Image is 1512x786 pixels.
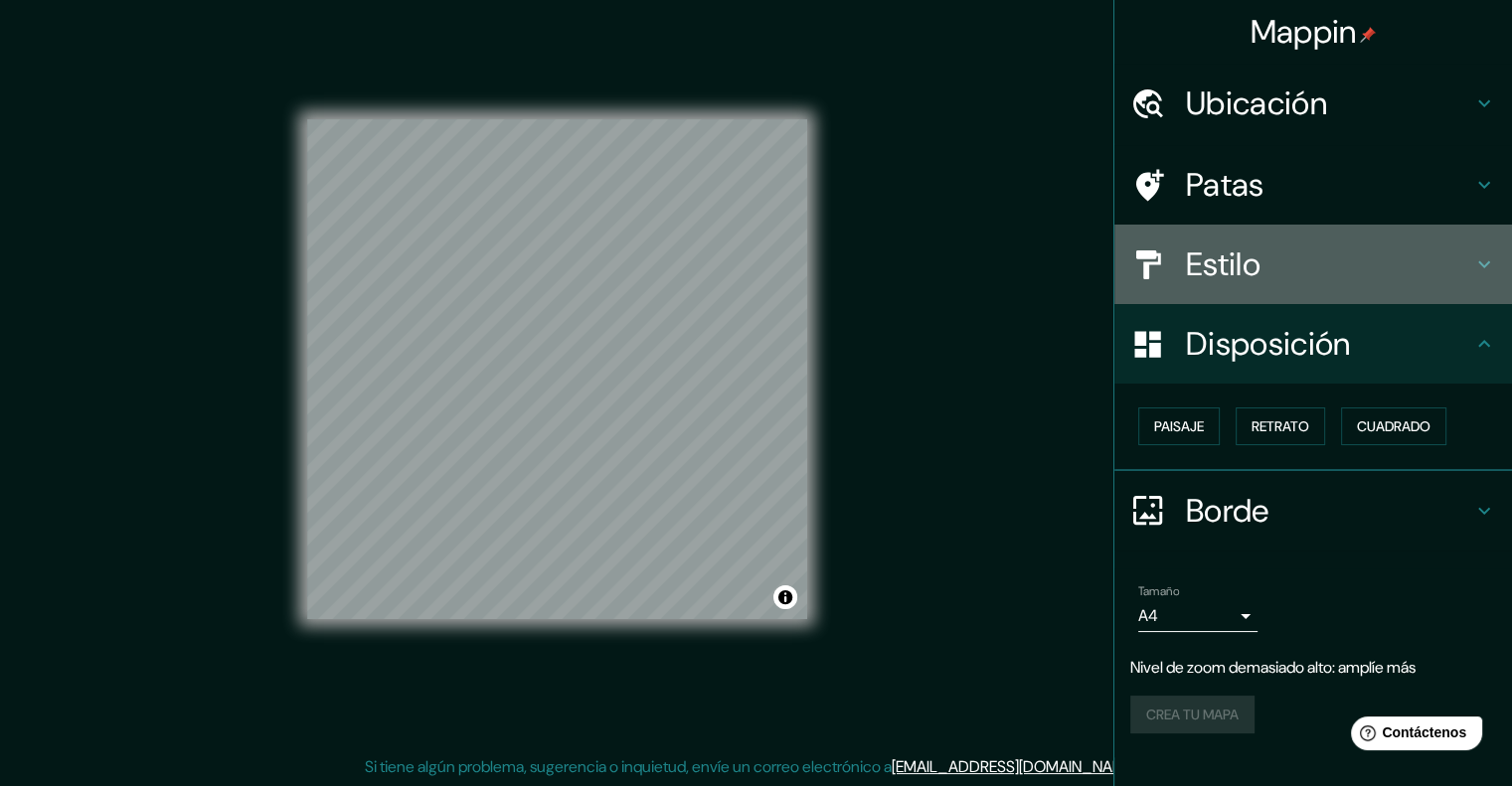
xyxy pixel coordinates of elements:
font: Cuadrado [1357,417,1430,435]
div: Disposición [1114,304,1512,384]
div: Borde [1114,471,1512,550]
button: Activar o desactivar atribución [773,585,797,609]
font: Tamaño [1138,583,1179,599]
font: Nivel de zoom demasiado alto: amplíe más [1130,657,1416,678]
button: Retrato [1236,407,1325,445]
a: [EMAIL_ADDRESS][DOMAIN_NAME] [892,756,1137,777]
img: pin-icon.png [1360,27,1376,43]
font: Mappin [1251,11,1357,53]
font: Retrato [1252,417,1309,435]
font: Borde [1186,490,1269,532]
iframe: Lanzador de widgets de ayuda [1335,708,1490,764]
font: Patas [1186,164,1264,206]
font: Estilo [1186,243,1260,285]
font: Si tiene algún problema, sugerencia o inquietud, envíe un correo electrónico a [365,756,892,777]
div: A4 [1138,600,1258,632]
button: Paisaje [1138,407,1220,445]
canvas: Mapa [307,119,807,619]
font: Paisaje [1154,417,1204,435]
button: Cuadrado [1341,407,1446,445]
div: Estilo [1114,225,1512,304]
div: Patas [1114,145,1512,225]
font: Disposición [1186,323,1350,365]
font: Ubicación [1186,82,1327,124]
div: Ubicación [1114,64,1512,143]
font: A4 [1138,605,1158,626]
